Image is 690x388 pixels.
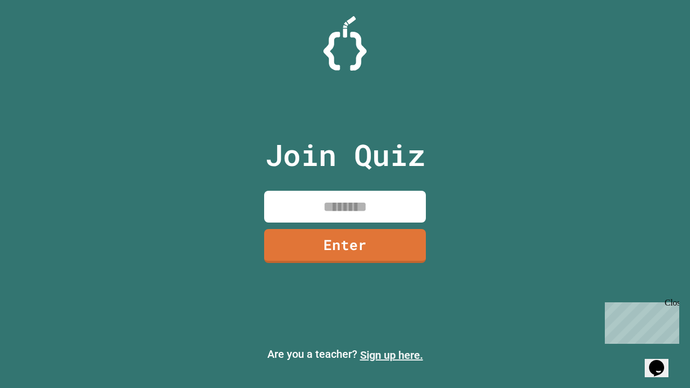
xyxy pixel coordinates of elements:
a: Sign up here. [360,349,423,362]
div: Chat with us now!Close [4,4,74,68]
a: Enter [264,229,426,263]
img: Logo.svg [323,16,367,71]
iframe: chat widget [601,298,679,344]
p: Join Quiz [265,133,425,177]
iframe: chat widget [645,345,679,377]
p: Are you a teacher? [9,346,681,363]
